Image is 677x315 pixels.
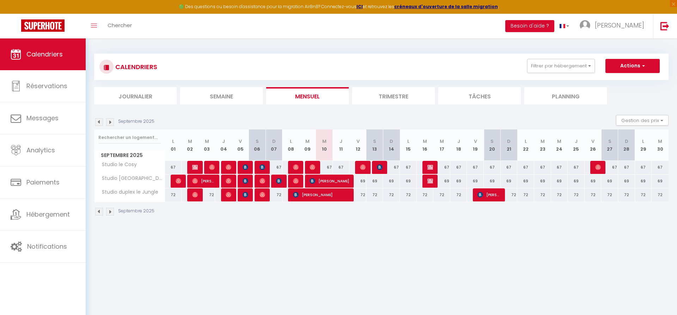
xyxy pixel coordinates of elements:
[383,161,400,174] div: 67
[660,22,669,30] img: logout
[625,138,628,145] abbr: D
[551,175,568,188] div: 69
[316,129,333,161] th: 10
[266,87,349,104] li: Mensuel
[226,160,231,174] span: [PERSON_NAME]
[658,138,662,145] abbr: M
[525,138,527,145] abbr: L
[450,129,467,161] th: 18
[165,129,182,161] th: 01
[226,188,231,201] span: [PERSON_NAME]
[310,174,349,188] span: [PERSON_NAME]
[360,160,366,174] span: [PERSON_NAME]
[310,160,315,174] span: [PERSON_NAME]
[524,87,607,104] li: Planning
[366,175,383,188] div: 69
[534,188,551,201] div: 72
[635,161,652,174] div: 67
[652,175,669,188] div: 69
[394,4,498,10] strong: créneaux d'ouverture de la salle migration
[400,188,417,201] div: 72
[282,129,299,161] th: 08
[484,161,501,174] div: 67
[366,188,383,201] div: 72
[557,138,561,145] abbr: M
[377,160,383,174] span: [PERSON_NAME]
[568,188,585,201] div: 72
[568,161,585,174] div: 67
[305,138,310,145] abbr: M
[652,161,669,174] div: 67
[517,161,534,174] div: 67
[118,208,154,214] p: Septembre 2025
[276,174,282,188] span: [PERSON_NAME]
[501,188,518,201] div: 72
[501,161,518,174] div: 67
[96,188,160,196] span: Studio duplex le Jungle
[595,160,601,174] span: [PERSON_NAME]
[215,129,232,161] th: 04
[108,22,132,29] span: Chercher
[505,20,554,32] button: Besoin d'aide ?
[26,50,63,59] span: Calendriers
[96,161,139,169] span: Studio le Cosy
[605,59,660,73] button: Actions
[591,138,594,145] abbr: V
[517,175,534,188] div: 69
[635,129,652,161] th: 29
[26,114,59,122] span: Messages
[474,138,477,145] abbr: V
[188,138,192,145] abbr: M
[484,129,501,161] th: 20
[585,175,602,188] div: 69
[26,178,60,187] span: Paiements
[290,138,292,145] abbr: L
[517,129,534,161] th: 22
[176,174,181,188] span: [PERSON_NAME]
[527,59,595,73] button: Filtrer par hébergement
[27,242,67,251] span: Notifications
[438,87,521,104] li: Tâches
[333,129,350,161] th: 11
[333,161,350,174] div: 67
[94,87,177,104] li: Journalier
[172,138,174,145] abbr: L
[349,129,366,161] th: 12
[266,129,282,161] th: 07
[417,188,434,201] div: 72
[467,175,484,188] div: 69
[205,138,209,145] abbr: M
[551,129,568,161] th: 24
[356,4,363,10] a: ICI
[423,138,427,145] abbr: M
[534,175,551,188] div: 69
[180,87,263,104] li: Semaine
[96,175,166,182] span: Studio [GEOGRAPHIC_DATA]
[635,188,652,201] div: 72
[608,138,611,145] abbr: S
[114,59,157,75] h3: CALENDRIERS
[595,21,644,30] span: [PERSON_NAME]
[618,175,635,188] div: 69
[243,160,248,174] span: [PERSON_NAME]
[102,14,137,38] a: Chercher
[427,160,433,174] span: M. [PERSON_NAME] SEW USOCOME SAS
[618,129,635,161] th: 28
[182,129,199,161] th: 02
[293,160,299,174] span: [PERSON_NAME]
[293,174,299,188] span: [PERSON_NAME]
[373,138,376,145] abbr: S
[440,138,444,145] abbr: M
[575,138,578,145] abbr: J
[580,20,590,31] img: ...
[299,129,316,161] th: 09
[390,138,393,145] abbr: D
[26,210,70,219] span: Hébergement
[601,188,618,201] div: 72
[316,161,333,174] div: 67
[601,161,618,174] div: 67
[26,146,55,155] span: Analytics
[652,129,669,161] th: 30
[400,129,417,161] th: 15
